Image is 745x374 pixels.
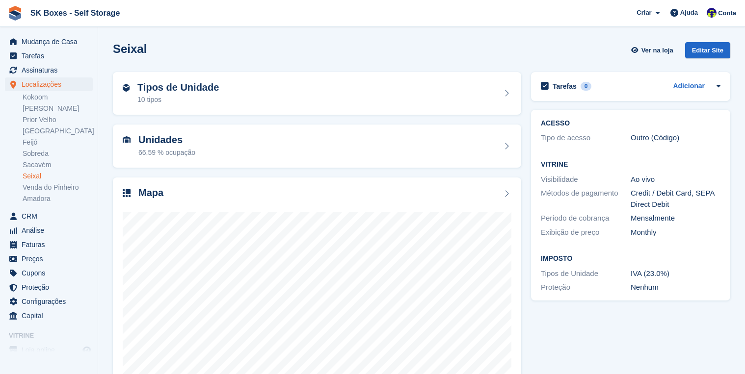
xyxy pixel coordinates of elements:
[5,343,93,357] a: menu
[22,77,80,91] span: Localizações
[22,224,80,237] span: Análise
[23,126,93,136] a: [GEOGRAPHIC_DATA]
[23,93,93,102] a: Kokoom
[113,42,147,55] h2: Seixal
[123,136,131,143] img: unit-icn-7be61d7bf1b0ce9d3e12c5938cc71ed9869f7b940bace4675aadf7bd6d80202e.svg
[541,268,631,279] div: Tipos de Unidade
[22,266,80,280] span: Cupons
[123,189,131,197] img: map-icn-33ee37083ee616e46c38cad1a60f524a97daa1e2b2c8c0bc3eb3415660979fc1.svg
[113,72,521,115] a: Tipos de Unidade 10 tipos
[113,125,521,168] a: Unidades 66,59 % ocupação
[137,82,219,93] h2: Tipos de Unidade
[22,295,80,308] span: Configurações
[541,227,631,238] div: Exibição de preço
[5,295,93,308] a: menu
[541,255,720,263] h2: Imposto
[5,238,93,251] a: menu
[553,82,577,91] h2: Tarefas
[718,8,736,18] span: Conta
[23,194,93,203] a: Amadora
[138,148,195,158] div: 66,59 % ocupação
[23,149,93,158] a: Sobreda
[22,252,80,266] span: Preços
[685,42,730,58] div: Editar Site
[9,331,98,341] span: Vitrine
[541,213,631,224] div: Período de cobrança
[541,120,720,127] h2: ACESSO
[631,188,720,210] div: Credit / Debit Card, SEPA Direct Debit
[22,35,80,49] span: Mudança de Casa
[5,63,93,77] a: menu
[81,344,93,356] a: Loja de pré-visualização
[22,49,80,63] span: Tarefas
[5,309,93,323] a: menu
[5,252,93,266] a: menu
[8,6,23,21] img: stora-icon-8386f47178a22dfd0bd8f6a31ec36ba5ce8667c1dd55bd0f319d3a0aa187defe.svg
[541,282,631,293] div: Proteção
[685,42,730,62] a: Editar Site
[5,266,93,280] a: menu
[23,160,93,170] a: Sacavém
[137,95,219,105] div: 10 tipos
[631,268,720,279] div: IVA (23.0%)
[5,49,93,63] a: menu
[680,8,698,18] span: Ajuda
[541,132,631,144] div: Tipo de acesso
[22,343,80,357] span: Loja online
[673,81,705,92] a: Adicionar
[631,174,720,185] div: Ao vivo
[637,8,651,18] span: Criar
[27,5,124,21] a: SK Boxes - Self Storage
[23,138,93,147] a: Feijó
[641,46,673,55] span: Ver na loja
[631,213,720,224] div: Mensalmente
[123,84,130,92] img: unit-type-icn-2b2737a686de81e16bb02015468b77c625bbabd49415b5ef34ead5e3b44a266d.svg
[630,42,677,58] a: Ver na loja
[541,161,720,169] h2: Vitrine
[23,115,93,125] a: Prior Velho
[581,82,592,91] div: 0
[22,280,80,294] span: Proteção
[22,63,80,77] span: Assinaturas
[5,77,93,91] a: menu
[23,172,93,181] a: Seixal
[138,134,195,146] h2: Unidades
[138,187,163,199] h2: Mapa
[23,183,93,192] a: Venda do Pinheiro
[22,309,80,323] span: Capital
[23,104,93,113] a: [PERSON_NAME]
[5,35,93,49] a: menu
[631,227,720,238] div: Monthly
[5,209,93,223] a: menu
[707,8,717,18] img: Rita Ferreira
[5,224,93,237] a: menu
[22,238,80,251] span: Faturas
[22,209,80,223] span: CRM
[541,174,631,185] div: Visibilidade
[541,188,631,210] div: Métodos de pagamento
[5,280,93,294] a: menu
[631,132,720,144] div: Outro (Código)
[631,282,720,293] div: Nenhum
